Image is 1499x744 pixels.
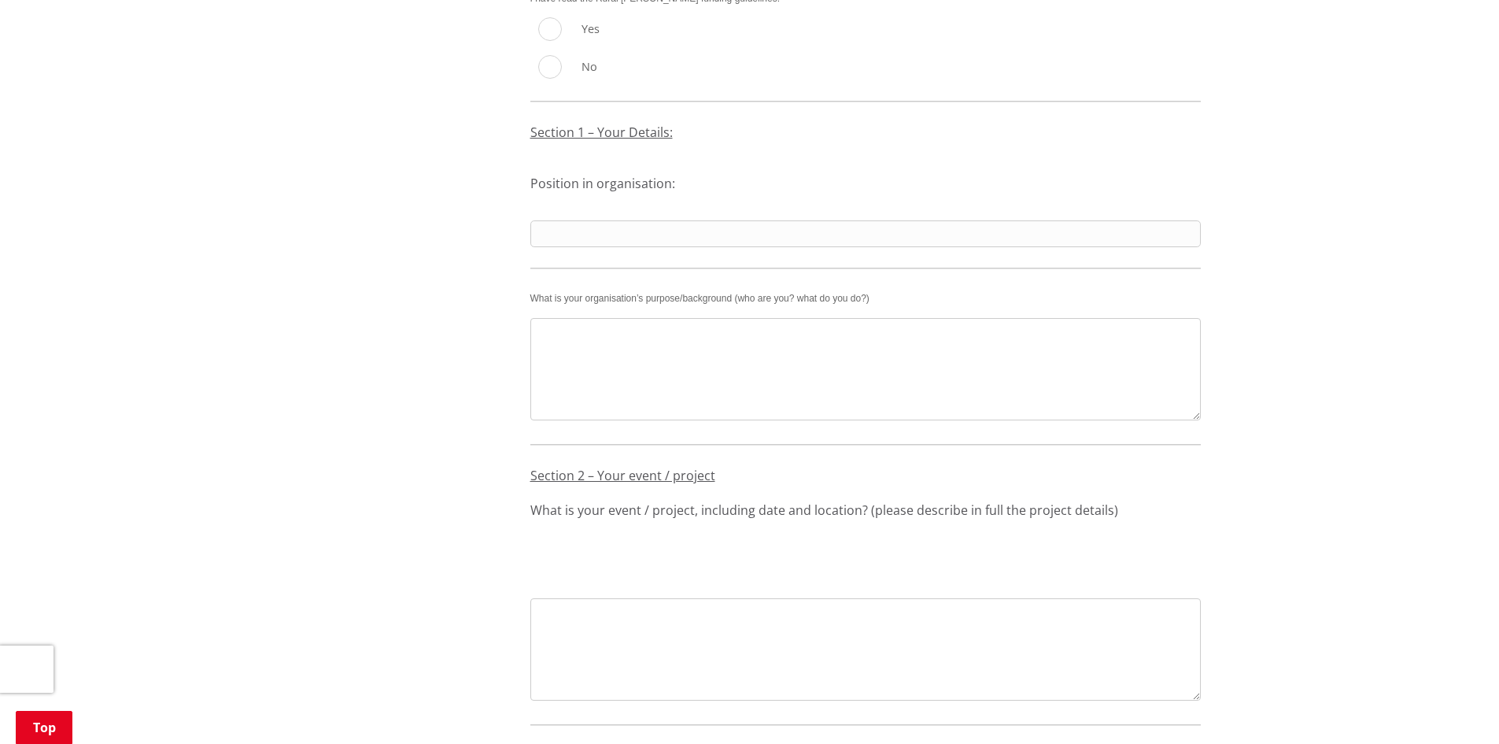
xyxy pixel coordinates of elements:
[530,124,673,141] span: Section 1 – Your Details:
[530,501,1201,520] p: What is your event / project, including date and location? (please describe in full the project d...
[16,711,72,744] a: Top
[566,55,621,93] label: No
[530,467,715,484] span: Section 2 – Your event / project
[1427,678,1483,735] iframe: Messenger Launcher
[530,268,1201,436] div: What is your organisation’s purpose/background (who are you? what do you do?)
[566,17,623,55] label: Yes
[530,174,1201,193] p: Position in organisation:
